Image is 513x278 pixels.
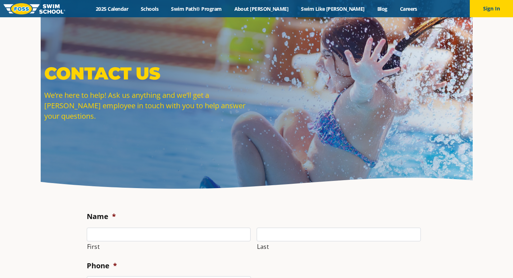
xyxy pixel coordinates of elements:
img: FOSS Swim School Logo [4,3,65,14]
p: Contact Us [44,63,253,84]
a: Swim Path® Program [165,5,228,12]
input: First name [87,228,251,241]
input: Last name [257,228,421,241]
label: Phone [87,261,117,270]
a: Schools [135,5,165,12]
a: Swim Like [PERSON_NAME] [295,5,371,12]
a: Careers [393,5,423,12]
label: First [87,242,251,252]
a: Blog [371,5,393,12]
label: Name [87,212,116,221]
label: Last [257,242,421,252]
p: We’re here to help! Ask us anything and we’ll get a [PERSON_NAME] employee in touch with you to h... [44,90,253,121]
a: 2025 Calendar [90,5,135,12]
a: About [PERSON_NAME] [228,5,295,12]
